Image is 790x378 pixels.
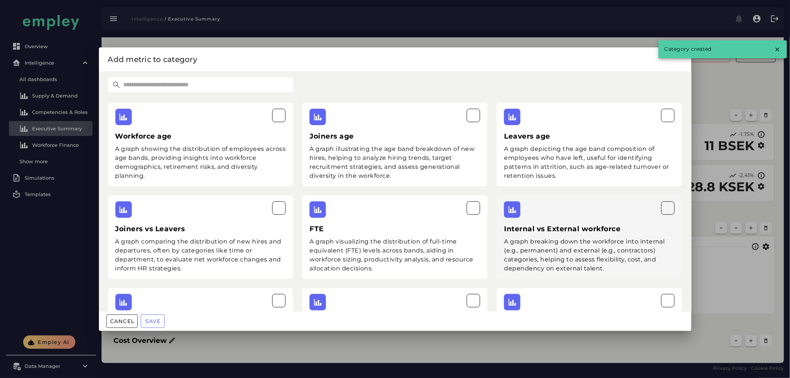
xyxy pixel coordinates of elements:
div: Category created [659,40,771,58]
div: A graph showing the distribution of employees across age bands, providing insights into workforce... [115,145,286,180]
div: A graph visualizing the distribution of full-time equivalent (FTE) levels across bands, aiding in... [310,237,480,273]
button: Cancel [106,315,138,328]
h3: Internal vs External workforce [504,224,675,234]
div: A graph comparing the distribution of new hires and departures, often by categories like time or ... [115,237,286,273]
div: A graph illustrating the age band breakdown of new hires, helping to analyze hiring trends, targe... [310,145,480,180]
button: Save [141,315,165,328]
span: Save [145,318,161,325]
h3: Workforce age [115,131,286,142]
div: Add metric to category [108,53,682,65]
h3: Joiners vs Leavers [115,224,286,234]
h3: FTE [310,224,480,234]
h3: Leavers age [504,131,675,142]
h3: Joiners age [310,131,480,142]
div: A graph breaking down the workforce into internal (e.g., permanent) and external (e.g., contracto... [504,237,675,273]
span: Cancel [110,318,135,325]
div: A graph depicting the age band composition of employees who have left, useful for identifying pat... [504,145,675,180]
